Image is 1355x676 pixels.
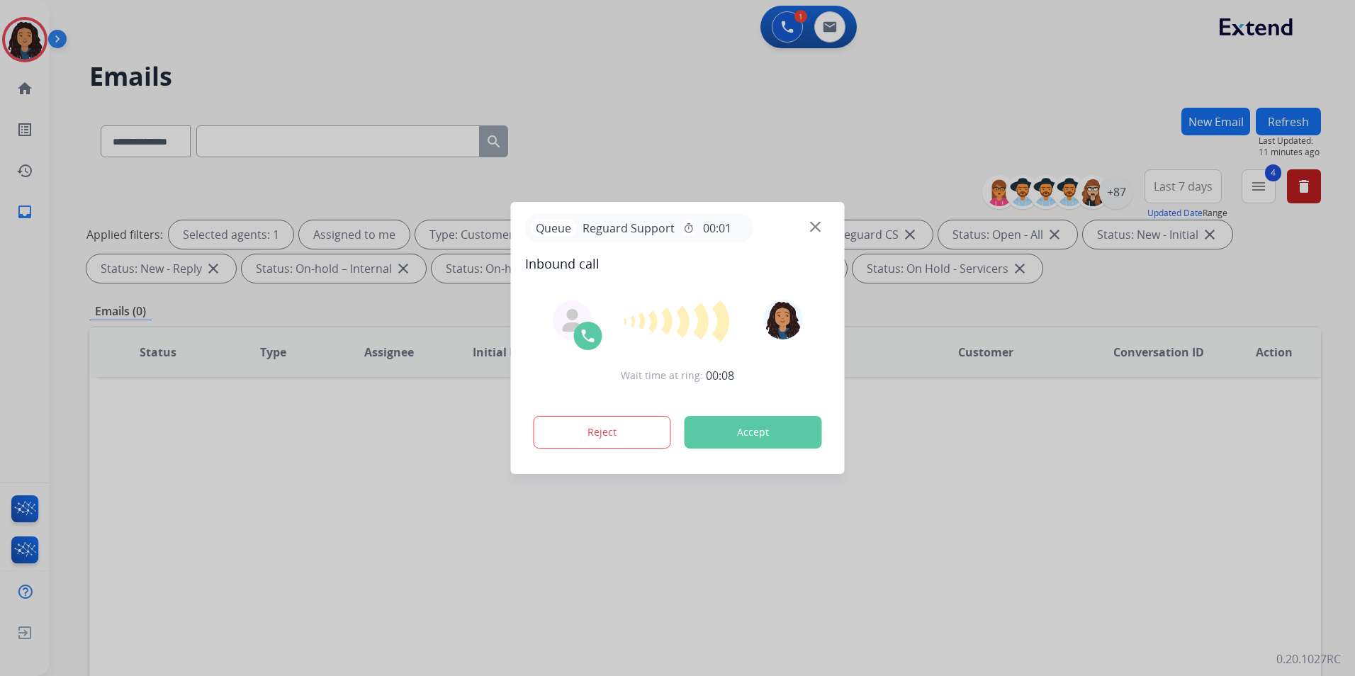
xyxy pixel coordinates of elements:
p: Queue [531,219,577,237]
span: Wait time at ring: [621,368,703,383]
span: Reguard Support [577,220,680,237]
p: 0.20.1027RC [1276,650,1341,667]
img: avatar [763,300,802,339]
span: Inbound call [525,254,831,274]
button: Accept [685,416,822,449]
img: close-button [810,222,821,232]
img: call-icon [580,327,597,344]
img: agent-avatar [561,309,584,332]
span: 00:08 [706,367,734,384]
button: Reject [534,416,671,449]
mat-icon: timer [683,222,695,234]
span: 00:01 [703,220,731,237]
